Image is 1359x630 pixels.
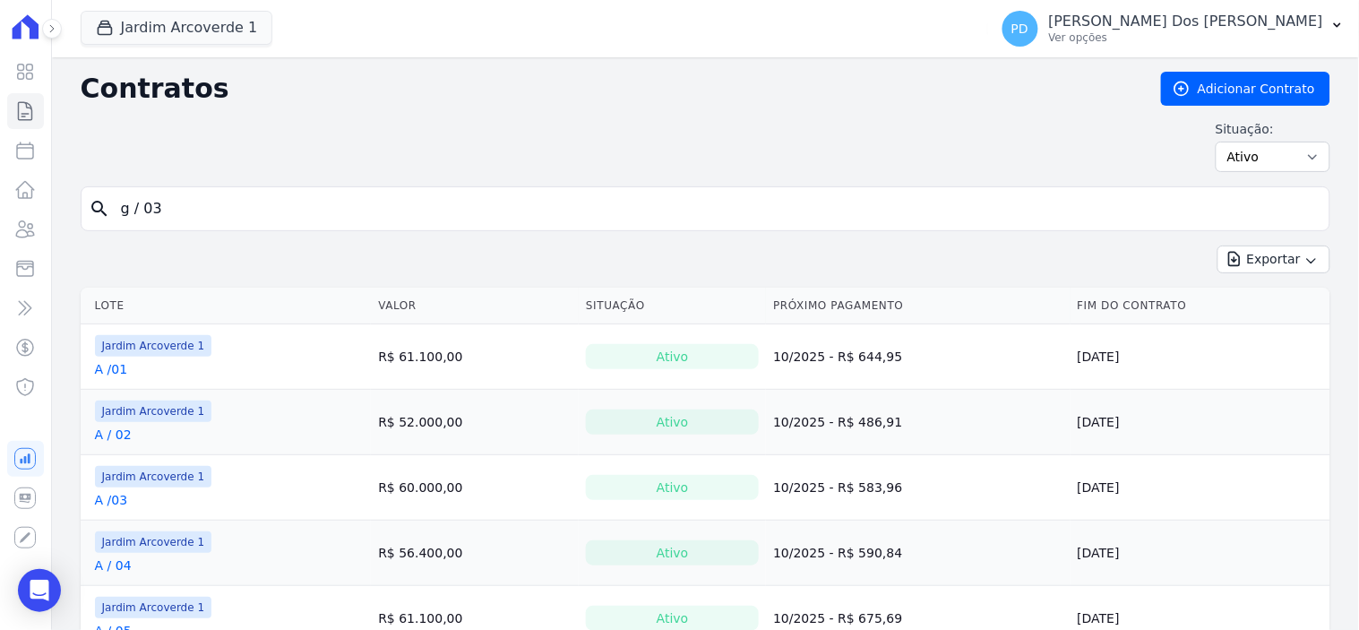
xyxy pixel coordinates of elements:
div: Ativo [586,540,759,565]
a: A /01 [95,360,128,378]
th: Fim do Contrato [1071,288,1330,324]
td: [DATE] [1071,455,1330,521]
th: Valor [371,288,579,324]
span: Jardim Arcoverde 1 [95,401,212,422]
p: Ver opções [1049,30,1323,45]
label: Situação: [1216,120,1330,138]
button: Jardim Arcoverde 1 [81,11,273,45]
div: Ativo [586,410,759,435]
a: A /03 [95,491,128,509]
td: [DATE] [1071,390,1330,455]
th: Situação [579,288,766,324]
input: Buscar por nome do lote [110,191,1322,227]
i: search [89,198,110,220]
th: Lote [81,288,372,324]
td: R$ 56.400,00 [371,521,579,586]
a: 10/2025 - R$ 583,96 [773,480,902,495]
a: 10/2025 - R$ 486,91 [773,415,902,429]
a: A / 04 [95,557,132,574]
a: 10/2025 - R$ 675,69 [773,611,902,626]
a: A / 02 [95,426,132,444]
span: Jardim Arcoverde 1 [95,335,212,357]
button: PD [PERSON_NAME] Dos [PERSON_NAME] Ver opções [988,4,1359,54]
td: R$ 60.000,00 [371,455,579,521]
div: Ativo [586,344,759,369]
div: Open Intercom Messenger [18,569,61,612]
h2: Contratos [81,73,1132,105]
span: PD [1011,22,1028,35]
div: Ativo [586,475,759,500]
a: 10/2025 - R$ 644,95 [773,350,902,364]
span: Jardim Arcoverde 1 [95,597,212,618]
td: [DATE] [1071,324,1330,390]
span: Jardim Arcoverde 1 [95,466,212,488]
th: Próximo Pagamento [766,288,1070,324]
span: Jardim Arcoverde 1 [95,531,212,553]
td: R$ 52.000,00 [371,390,579,455]
td: [DATE] [1071,521,1330,586]
a: Adicionar Contrato [1161,72,1330,106]
a: 10/2025 - R$ 590,84 [773,546,902,560]
td: R$ 61.100,00 [371,324,579,390]
button: Exportar [1217,246,1330,273]
p: [PERSON_NAME] Dos [PERSON_NAME] [1049,13,1323,30]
